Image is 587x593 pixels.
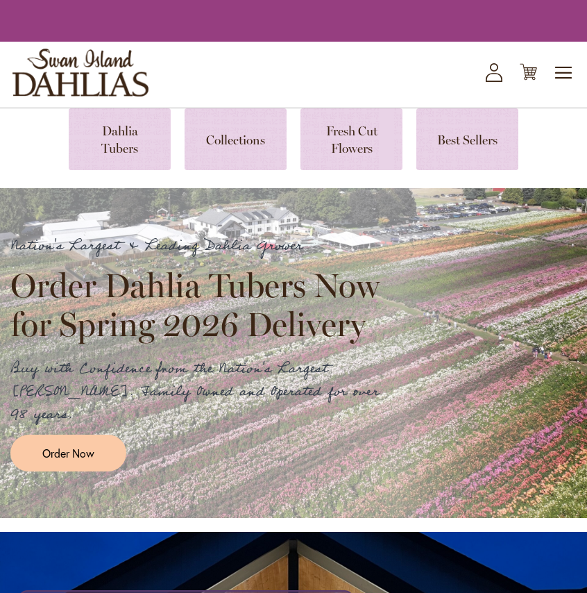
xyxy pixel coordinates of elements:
a: store logo [12,49,148,97]
p: Nation's Largest & Leading Dahlia Grower [10,235,392,258]
span: Order Now [42,445,94,461]
p: Buy with Confidence from the Nation's Largest [PERSON_NAME]. Family Owned and Operated for over 9... [10,358,392,426]
a: Order Now [10,435,126,471]
h2: Order Dahlia Tubers Now for Spring 2026 Delivery [10,266,392,344]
